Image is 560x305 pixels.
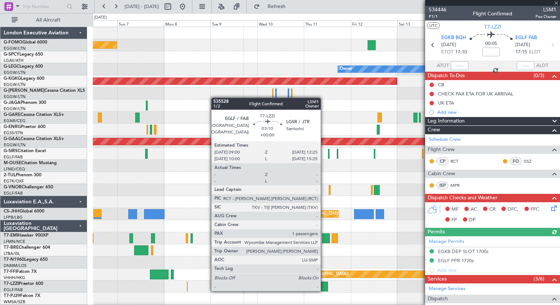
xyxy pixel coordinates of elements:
[19,18,77,23] span: All Aircraft
[4,185,22,189] span: G-VNOR
[4,70,26,75] a: EGGW/LTN
[261,4,292,9] span: Refresh
[428,194,497,202] span: Dispatch Checks and Weather
[429,14,446,20] span: P1/1
[4,161,57,165] a: M-OUSECitation Mustang
[4,257,24,262] span: T7-N1960
[4,251,20,256] a: LTBA/ISL
[510,157,522,165] div: FO
[4,64,19,69] span: G-LEGC
[210,20,257,27] div: Tue 9
[4,149,46,153] a: G-SIRSCitation Excel
[437,62,449,69] span: ATOT
[485,40,497,48] span: 00:05
[117,20,164,27] div: Sun 7
[515,34,537,42] span: EGLF FAB
[428,170,455,178] span: Cabin Crew
[515,41,530,49] span: [DATE]
[4,178,24,184] a: EGTK/OXF
[4,40,22,45] span: G-FOMO
[4,263,26,268] a: DNMM/LOS
[4,215,23,220] a: LFPB/LBG
[534,275,544,283] span: (3/6)
[428,72,465,80] span: Dispatch To-Dos
[429,136,461,143] a: Schedule Crew
[4,76,21,81] span: G-KGKG
[4,282,19,286] span: T7-LZZI
[469,216,476,224] span: DP
[4,142,26,148] a: EGGW/LTN
[441,49,453,56] span: ETOT
[452,206,458,213] span: MF
[4,275,25,280] a: VHHH/HKG
[428,295,448,303] span: Dispatch
[428,117,465,125] span: Leg Information
[4,154,23,160] a: EGLF/FAB
[534,72,544,79] span: (0/3)
[226,208,342,219] div: Planned Maint [GEOGRAPHIC_DATA] ([GEOGRAPHIC_DATA])
[4,64,43,69] a: G-LEGCLegacy 600
[4,257,48,262] a: T7-N1960Legacy 650
[4,239,25,244] a: LFMN/NCE
[397,20,444,27] div: Sat 13
[428,275,447,283] span: Services
[535,6,556,14] span: LSM1
[4,113,64,117] a: G-GARECessna Citation XLS+
[4,125,45,129] a: G-ENRGPraetor 600
[4,149,18,153] span: G-SIRS
[452,216,457,224] span: FP
[70,20,117,27] div: Sat 6
[441,34,466,42] span: EGKB BQH
[4,52,19,57] span: G-SPCY
[4,173,16,177] span: 2-TIJL
[524,158,540,165] a: SSZ
[438,82,444,88] div: CB
[257,20,304,27] div: Wed 10
[250,1,294,12] button: Refresh
[4,58,23,63] a: LGAV/ATH
[94,15,107,21] div: [DATE]
[226,281,239,292] div: Owner
[428,126,440,134] span: Crew
[125,3,159,10] span: [DATE] - [DATE]
[4,282,43,286] a: T7-LZZIPraetor 600
[4,113,21,117] span: G-GARE
[489,206,495,213] span: CR
[4,245,50,250] a: T7-BREChallenger 604
[4,233,18,238] span: T7-EMI
[4,118,26,124] a: EGNR/CEG
[4,82,26,87] a: EGGW/LTN
[438,91,513,97] div: CHECK PAX ETA FOR UK ARRIVAL
[4,76,44,81] a: G-KGKGLegacy 600
[484,23,501,31] span: T7-LZZI
[4,125,21,129] span: G-ENRG
[4,209,19,214] span: CS-JHH
[4,130,23,136] a: EGSS/STN
[450,158,467,165] a: RCT
[427,22,440,29] button: UTC
[4,294,40,298] a: T7-PJ29Falcon 7X
[4,137,64,141] a: G-GAALCessna Citation XLS+
[4,101,21,105] span: G-JAGA
[437,109,556,115] div: Add new
[4,209,44,214] a: CS-JHHGlobal 6000
[164,20,210,27] div: Mon 8
[436,157,449,165] div: CP
[4,185,53,189] a: G-VNORChallenger 650
[428,146,455,154] span: Flight Crew
[304,20,350,27] div: Thu 11
[4,161,21,165] span: M-OUSE
[438,100,454,106] div: UK ETA
[4,233,48,238] a: T7-EMIHawker 900XP
[450,182,467,189] a: MPR
[4,94,26,99] a: EGGW/LTN
[4,191,23,196] a: EGLF/FAB
[4,166,25,172] a: LFMD/CEQ
[4,46,26,51] a: EGGW/LTN
[340,64,352,75] div: Owner
[4,52,43,57] a: G-SPCYLegacy 650
[22,1,65,12] input: Trip Number
[263,269,349,280] div: Planned Maint Tianjin ([GEOGRAPHIC_DATA])
[4,287,23,293] a: EGLF/FAB
[529,49,541,56] span: ELDT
